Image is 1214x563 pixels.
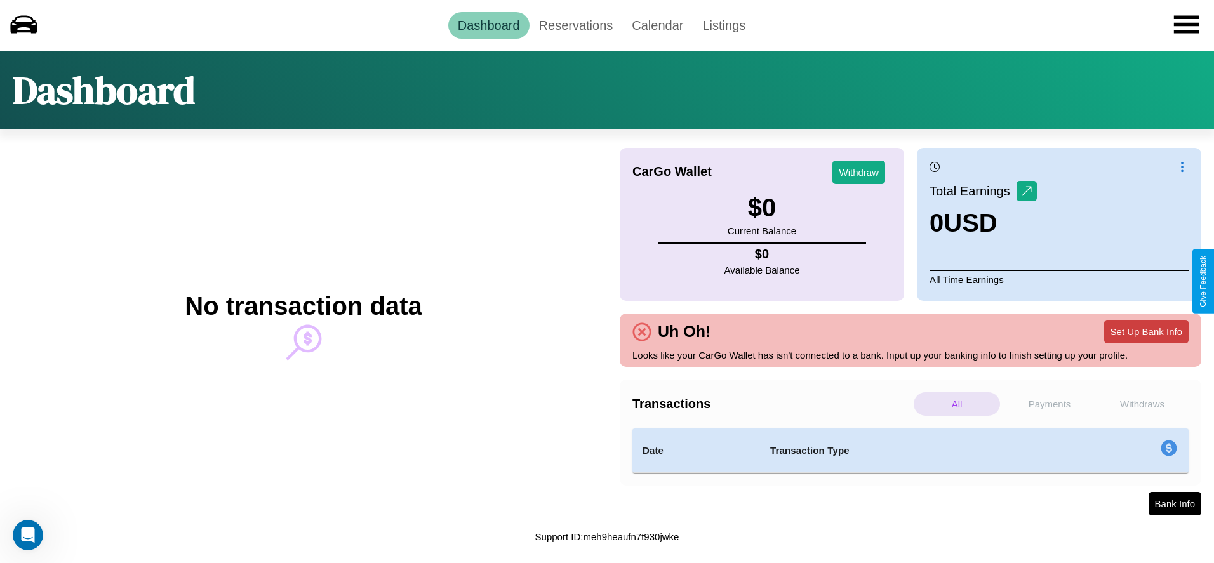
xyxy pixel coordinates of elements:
[728,194,796,222] h3: $ 0
[724,262,800,279] p: Available Balance
[1199,256,1208,307] div: Give Feedback
[728,222,796,239] p: Current Balance
[632,164,712,179] h4: CarGo Wallet
[770,443,1057,458] h4: Transaction Type
[1104,320,1189,343] button: Set Up Bank Info
[643,443,750,458] h4: Date
[632,347,1189,364] p: Looks like your CarGo Wallet has isn't connected to a bank. Input up your banking info to finish ...
[530,12,623,39] a: Reservations
[832,161,885,184] button: Withdraw
[930,270,1189,288] p: All Time Earnings
[651,322,717,341] h4: Uh Oh!
[535,528,679,545] p: Support ID: meh9heaufn7t930jwke
[1099,392,1185,416] p: Withdraws
[13,520,43,550] iframe: Intercom live chat
[1006,392,1093,416] p: Payments
[632,428,1189,473] table: simple table
[930,180,1017,202] p: Total Earnings
[632,397,910,411] h4: Transactions
[185,292,422,321] h2: No transaction data
[693,12,755,39] a: Listings
[448,12,530,39] a: Dashboard
[622,12,693,39] a: Calendar
[930,209,1037,237] h3: 0 USD
[914,392,1000,416] p: All
[724,247,800,262] h4: $ 0
[1149,492,1201,515] button: Bank Info
[13,64,195,116] h1: Dashboard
